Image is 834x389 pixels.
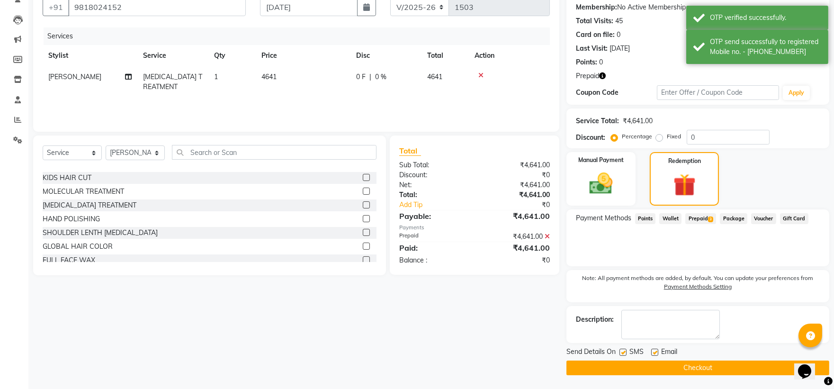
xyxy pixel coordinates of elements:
[392,190,475,200] div: Total:
[661,347,677,359] span: Email
[720,213,747,224] span: Package
[143,72,202,91] span: [MEDICAL_DATA] TREATMENT
[421,45,469,66] th: Total
[578,156,624,164] label: Manual Payment
[576,133,605,143] div: Discount:
[475,170,557,180] div: ₹0
[576,16,613,26] div: Total Visits:
[576,315,614,325] div: Description:
[708,217,713,222] span: 3
[599,57,603,67] div: 0
[488,200,557,210] div: ₹0
[576,30,615,40] div: Card on file:
[576,88,657,98] div: Coupon Code
[43,187,124,197] div: MOLECULAR TREATMENT
[43,242,113,252] div: GLOBAL HAIR COLOR
[399,224,549,232] div: Payments
[43,228,158,238] div: SHOULDER LENTH [MEDICAL_DATA]
[43,45,137,66] th: Stylist
[751,213,776,224] span: Voucher
[356,72,366,82] span: 0 F
[137,45,208,66] th: Service
[783,86,810,100] button: Apply
[475,180,557,190] div: ₹4,641.00
[475,242,557,253] div: ₹4,641.00
[576,2,617,12] div: Membership:
[576,71,599,81] span: Prepaid
[475,190,557,200] div: ₹4,641.00
[172,145,377,160] input: Search or Scan
[667,132,681,141] label: Fixed
[610,44,630,54] div: [DATE]
[43,173,91,183] div: KIDS HAIR CUT
[392,242,475,253] div: Paid:
[664,282,732,291] label: Payment Methods Setting
[392,170,475,180] div: Discount:
[43,214,100,224] div: HAND POLISHING
[469,45,550,66] th: Action
[710,37,821,57] div: OTP send successfully to registered Mobile no. - 919818024152
[623,116,653,126] div: ₹4,641.00
[622,132,652,141] label: Percentage
[576,116,619,126] div: Service Total:
[375,72,386,82] span: 0 %
[576,57,597,67] div: Points:
[475,210,557,222] div: ₹4,641.00
[261,72,277,81] span: 4641
[629,347,644,359] span: SMS
[208,45,256,66] th: Qty
[576,2,820,12] div: No Active Membership
[350,45,421,66] th: Disc
[659,213,682,224] span: Wallet
[392,160,475,170] div: Sub Total:
[794,351,825,380] iframe: chat widget
[475,232,557,242] div: ₹4,641.00
[475,160,557,170] div: ₹4,641.00
[427,72,442,81] span: 4641
[48,72,101,81] span: [PERSON_NAME]
[566,361,829,375] button: Checkout
[392,210,475,222] div: Payable:
[392,232,475,242] div: Prepaid
[214,72,218,81] span: 1
[582,170,620,197] img: _cash.svg
[576,44,608,54] div: Last Visit:
[710,13,821,23] div: OTP verified successfully.
[399,146,421,156] span: Total
[657,85,779,100] input: Enter Offer / Coupon Code
[685,213,716,224] span: Prepaid
[43,200,136,210] div: [MEDICAL_DATA] TREATMENT
[392,255,475,265] div: Balance :
[256,45,350,66] th: Price
[666,171,703,199] img: _gift.svg
[617,30,620,40] div: 0
[369,72,371,82] span: |
[615,16,623,26] div: 45
[44,27,557,45] div: Services
[635,213,656,224] span: Points
[392,180,475,190] div: Net:
[576,274,820,295] label: Note: All payment methods are added, by default. You can update your preferences from
[576,213,631,223] span: Payment Methods
[475,255,557,265] div: ₹0
[43,255,95,265] div: FULL FACE WAX
[780,213,808,224] span: Gift Card
[392,200,488,210] a: Add Tip
[668,157,701,165] label: Redemption
[566,347,616,359] span: Send Details On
